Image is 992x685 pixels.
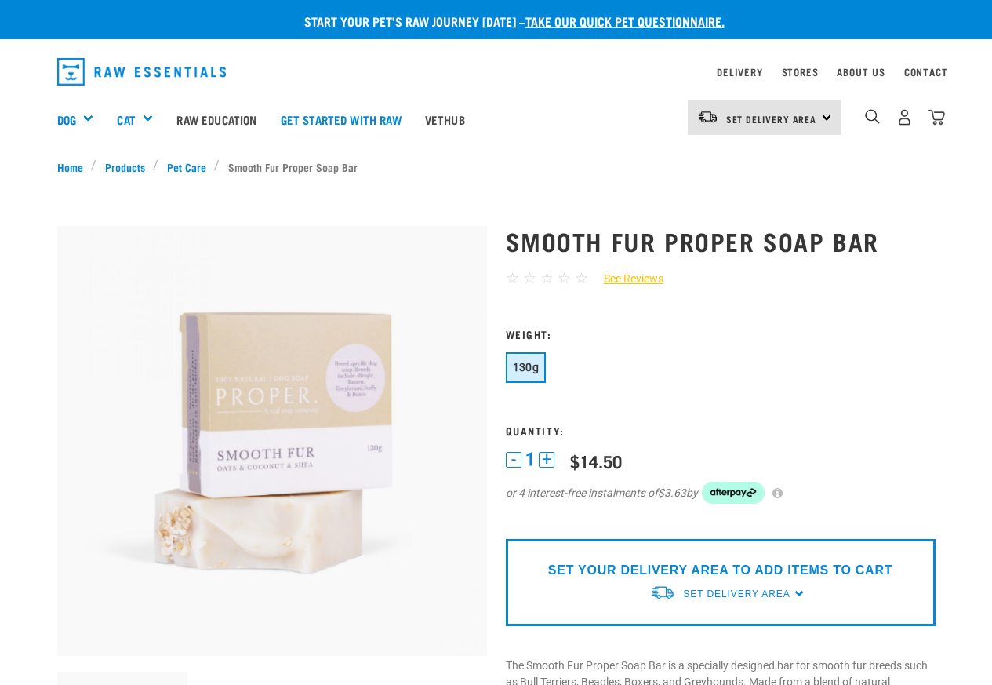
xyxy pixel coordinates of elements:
[865,109,880,124] img: home-icon-1@2x.png
[45,52,948,92] nav: dropdown navigation
[702,482,765,504] img: Afterpay
[506,452,521,468] button: -
[158,158,214,175] a: Pet Care
[506,352,547,383] button: 130g
[896,109,913,126] img: user.png
[548,561,892,580] p: SET YOUR DELIVERY AREA TO ADD ITEMS TO CART
[558,269,571,287] span: ☆
[506,424,936,436] h3: Quantity:
[506,227,936,255] h1: Smooth Fur Proper Soap Bar
[57,158,936,175] nav: breadcrumbs
[513,361,540,373] span: 130g
[650,585,675,601] img: van-moving.png
[506,269,519,287] span: ☆
[837,69,885,75] a: About Us
[506,482,936,504] div: or 4 interest-free instalments of by
[57,111,76,129] a: Dog
[540,269,554,287] span: ☆
[588,271,663,287] a: See Reviews
[96,158,153,175] a: Products
[658,485,686,501] span: $3.63
[570,451,622,471] div: $14.50
[57,58,227,86] img: Raw Essentials Logo
[525,17,725,24] a: take our quick pet questionnaire.
[165,88,268,151] a: Raw Education
[575,269,588,287] span: ☆
[57,226,487,656] img: Smooth fur soap
[525,451,535,468] span: 1
[697,110,718,124] img: van-moving.png
[683,588,790,599] span: Set Delivery Area
[413,88,477,151] a: Vethub
[782,69,819,75] a: Stores
[523,269,536,287] span: ☆
[726,116,817,122] span: Set Delivery Area
[117,111,135,129] a: Cat
[904,69,948,75] a: Contact
[717,69,762,75] a: Delivery
[57,158,92,175] a: Home
[506,328,936,340] h3: Weight:
[928,109,945,126] img: home-icon@2x.png
[269,88,413,151] a: Get started with Raw
[539,452,554,468] button: +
